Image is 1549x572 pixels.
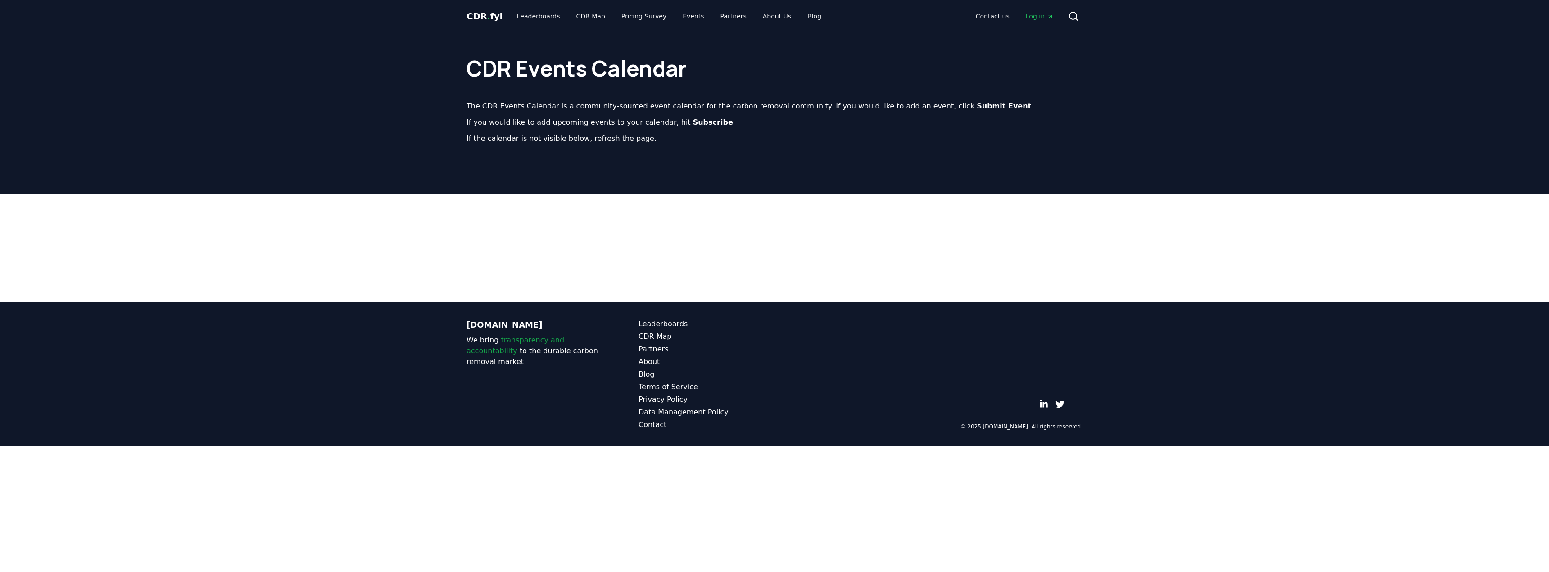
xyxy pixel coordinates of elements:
[1039,400,1048,409] a: LinkedIn
[693,118,733,126] b: Subscribe
[510,8,567,24] a: Leaderboards
[639,331,774,342] a: CDR Map
[639,369,774,380] a: Blog
[487,11,490,22] span: .
[969,8,1017,24] a: Contact us
[639,407,774,418] a: Data Management Policy
[800,8,829,24] a: Blog
[639,356,774,367] a: About
[977,102,1031,110] b: Submit Event
[639,319,774,329] a: Leaderboards
[675,8,711,24] a: Events
[467,10,503,23] a: CDR.fyi
[713,8,754,24] a: Partners
[639,394,774,405] a: Privacy Policy
[467,101,1082,112] p: The CDR Events Calendar is a community-sourced event calendar for the carbon removal community. I...
[639,419,774,430] a: Contact
[467,319,602,331] p: [DOMAIN_NAME]
[569,8,612,24] a: CDR Map
[467,133,1082,144] p: If the calendar is not visible below, refresh the page.
[510,8,829,24] nav: Main
[467,40,1082,79] h1: CDR Events Calendar
[639,344,774,355] a: Partners
[639,382,774,392] a: Terms of Service
[1055,400,1064,409] a: Twitter
[960,423,1082,430] p: © 2025 [DOMAIN_NAME]. All rights reserved.
[969,8,1061,24] nav: Main
[756,8,798,24] a: About Us
[467,117,1082,128] p: If you would like to add upcoming events to your calendar, hit
[467,336,564,355] span: transparency and accountability
[467,335,602,367] p: We bring to the durable carbon removal market
[614,8,674,24] a: Pricing Survey
[1026,12,1054,21] span: Log in
[1019,8,1061,24] a: Log in
[467,11,503,22] span: CDR fyi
